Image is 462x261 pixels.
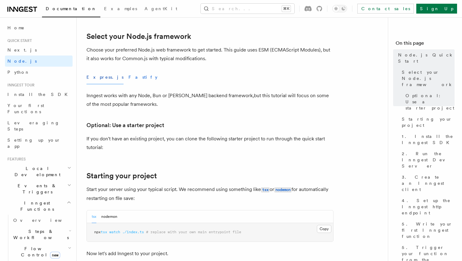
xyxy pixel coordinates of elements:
a: Optional: Use a starter project [403,90,455,114]
span: Features [5,157,26,162]
span: 1. Install the Inngest SDK [402,133,455,146]
a: Examples [100,2,141,17]
span: Overview [13,218,77,223]
span: Next.js [7,48,37,52]
p: Now let's add Inngest to your project. [86,249,334,258]
a: Leveraging Steps [5,117,73,135]
span: 3. Create an Inngest client [402,174,455,193]
a: Sign Up [416,4,457,14]
a: Select your Node.js framework [86,32,191,41]
a: Next.js [5,44,73,56]
span: Leveraging Steps [7,120,60,131]
p: Inngest works with any Node, Bun or [PERSON_NAME] backend framework,but this tutorial will focus ... [86,91,334,109]
a: 5. Write your first Inngest function [399,218,455,242]
span: Documentation [46,6,97,11]
a: Starting your project [86,172,157,180]
span: Home [7,25,25,31]
span: Node.js Quick Start [398,52,455,64]
span: Install the SDK [7,92,71,97]
a: Contact sales [357,4,414,14]
span: new [50,252,60,259]
span: ./index.ts [122,230,144,234]
span: Flow Control [11,246,68,258]
button: Events & Triggers [5,180,73,197]
span: Node.js [7,59,37,64]
button: Search...⌘K [201,4,294,14]
a: Setting up your app [5,135,73,152]
button: tsx [92,210,96,223]
button: nodemon [101,210,117,223]
button: Express.js [86,70,124,84]
button: Local Development [5,163,73,180]
a: 4. Set up the Inngest http endpoint [399,195,455,218]
h4: On this page [396,39,455,49]
button: Copy [317,225,331,233]
span: Setting up your app [7,138,61,149]
a: Install the SDK [5,89,73,100]
button: Fastify [128,70,157,84]
span: Starting your project [402,116,455,128]
button: Inngest Functions [5,197,73,215]
button: Flow Controlnew [11,243,73,260]
a: 3. Create an Inngest client [399,172,455,195]
span: Steps & Workflows [11,228,69,241]
a: Documentation [42,2,100,17]
a: 2. Run the Inngest Dev Server [399,148,455,172]
a: nodemon [274,186,292,192]
a: Node.js [5,56,73,67]
span: tsx [101,230,107,234]
span: Inngest tour [5,83,35,88]
a: 1. Install the Inngest SDK [399,131,455,148]
span: # replace with your own main entrypoint file [146,230,241,234]
span: 5. Write your first Inngest function [402,221,455,239]
a: Select your Node.js framework [399,67,455,90]
span: Python [7,70,30,75]
a: Python [5,67,73,78]
p: Start your server using your typical script. We recommend using something like or for automatical... [86,185,334,203]
span: watch [109,230,120,234]
span: npx [94,230,101,234]
a: Starting your project [399,114,455,131]
span: 2. Run the Inngest Dev Server [402,151,455,169]
button: Toggle dark mode [332,5,347,12]
span: Select your Node.js framework [402,69,455,88]
span: Quick start [5,38,32,43]
span: Inngest Functions [5,200,67,212]
a: Overview [11,215,73,226]
a: Optional: Use a starter project [86,121,164,130]
a: Node.js Quick Start [396,49,455,67]
span: Events & Triggers [5,183,67,195]
button: Steps & Workflows [11,226,73,243]
span: AgentKit [145,6,177,11]
span: Local Development [5,165,67,178]
a: AgentKit [141,2,181,17]
a: Your first Functions [5,100,73,117]
span: Optional: Use a starter project [405,93,455,111]
code: tsx [261,187,270,193]
span: Examples [104,6,137,11]
a: tsx [261,186,270,192]
span: Your first Functions [7,103,44,114]
span: 4. Set up the Inngest http endpoint [402,197,455,216]
p: If you don't have an existing project, you can clone the following starter project to run through... [86,135,334,152]
kbd: ⌘K [282,6,291,12]
a: Home [5,22,73,33]
code: nodemon [274,187,292,193]
p: Choose your preferred Node.js web framework to get started. This guide uses ESM (ECMAScript Modul... [86,46,334,63]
